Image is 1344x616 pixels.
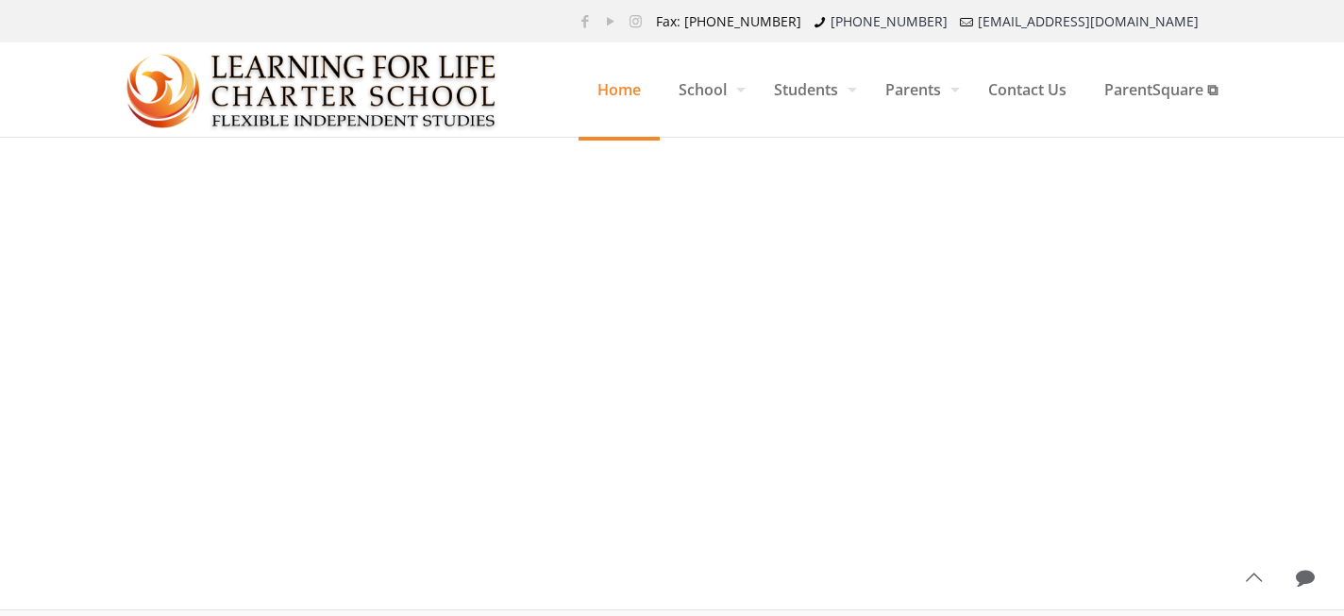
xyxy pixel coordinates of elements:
[755,61,866,118] span: Students
[579,61,660,118] span: Home
[660,61,755,118] span: School
[626,11,646,30] a: Instagram icon
[1085,42,1236,137] a: ParentSquare ⧉
[978,12,1199,30] a: [EMAIL_ADDRESS][DOMAIN_NAME]
[579,42,660,137] a: Home
[660,42,755,137] a: School
[755,42,866,137] a: Students
[575,11,595,30] a: Facebook icon
[866,42,969,137] a: Parents
[1085,61,1236,118] span: ParentSquare ⧉
[126,43,497,138] img: Home
[600,11,620,30] a: YouTube icon
[969,42,1085,137] a: Contact Us
[811,12,830,30] i: phone
[957,12,976,30] i: mail
[126,42,497,137] a: Learning for Life Charter School
[969,61,1085,118] span: Contact Us
[1234,558,1273,597] a: Back to top icon
[866,61,969,118] span: Parents
[831,12,948,30] a: [PHONE_NUMBER]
